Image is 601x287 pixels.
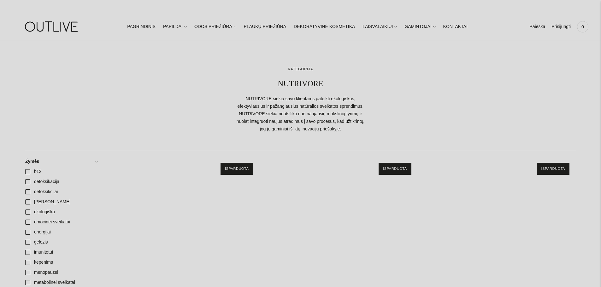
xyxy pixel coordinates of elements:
a: detoksikacija [21,177,101,187]
img: OUTLIVE [13,16,91,37]
a: Prisijungti [551,20,571,34]
a: imunitetui [21,247,101,257]
a: emocinei sveikatai [21,217,101,227]
a: kepenims [21,257,101,267]
a: PAPILDAI [163,20,187,34]
a: ekologiška [21,207,101,217]
a: 0 [577,20,588,34]
a: PLAUKŲ PRIEŽIŪRA [244,20,286,34]
a: GAMINTOJAI [404,20,435,34]
a: Paieška [529,20,545,34]
a: KONTAKTAI [443,20,468,34]
a: PAGRINDINIS [127,20,156,34]
a: DEKORATYVINĖ KOSMETIKA [294,20,355,34]
a: Žymės [21,157,101,167]
a: ODOS PRIEŽIŪRA [194,20,236,34]
a: menopauzei [21,267,101,278]
a: detoksikcijai [21,187,101,197]
a: energijai [21,227,101,237]
a: LAISVALAIKIUI [362,20,397,34]
a: gelezis [21,237,101,247]
a: [PERSON_NAME] [21,197,101,207]
a: b12 [21,167,101,177]
span: 0 [578,22,587,31]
